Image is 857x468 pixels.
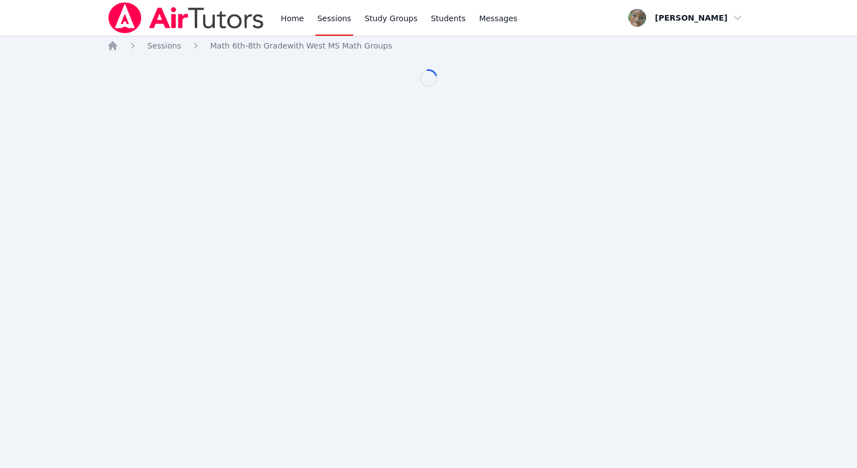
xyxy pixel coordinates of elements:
a: Sessions [147,40,181,51]
nav: Breadcrumb [107,40,750,51]
span: Messages [479,13,518,24]
img: Air Tutors [107,2,265,33]
span: Sessions [147,41,181,50]
a: Math 6th-8th Gradewith West MS Math Groups [210,40,392,51]
span: Math 6th-8th Grade with West MS Math Groups [210,41,392,50]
